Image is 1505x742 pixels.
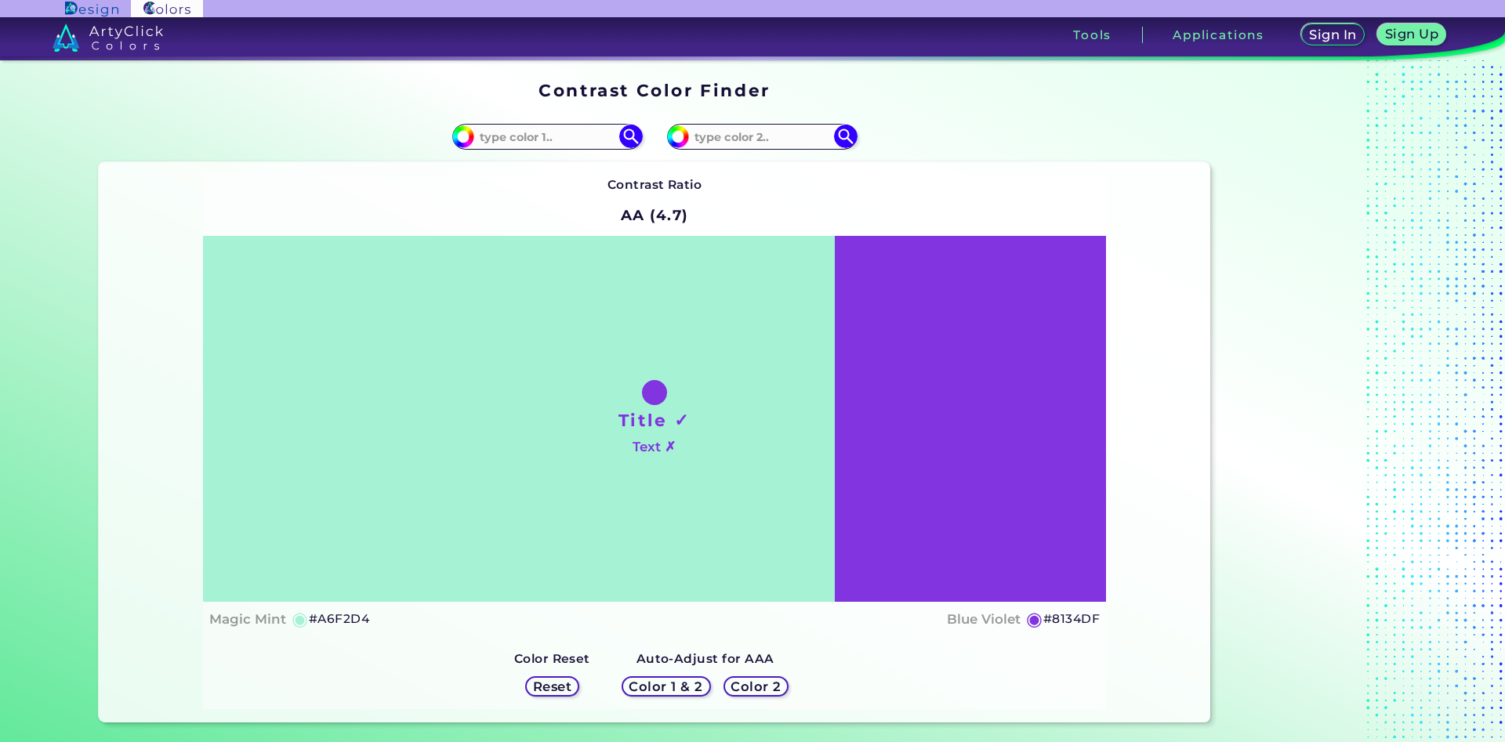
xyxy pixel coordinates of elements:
[619,125,643,148] img: icon search
[689,126,835,147] input: type color 2..
[1304,25,1362,45] a: Sign In
[535,680,570,692] h5: Reset
[539,78,770,102] h1: Contrast Color Finder
[1173,29,1264,41] h3: Applications
[614,198,696,233] h2: AA (4.7)
[618,408,691,432] h1: Title ✓
[514,651,590,666] strong: Color Reset
[633,436,676,458] h4: Text ✗
[292,610,309,628] h5: ◉
[53,24,163,52] img: logo_artyclick_colors_white.svg
[65,2,118,16] img: ArtyClick Design logo
[474,126,620,147] input: type color 1..
[947,608,1021,631] h4: Blue Violet
[607,177,702,192] strong: Contrast Ratio
[1043,609,1100,629] h5: #8134DF
[1311,29,1354,41] h5: Sign In
[636,651,774,666] strong: Auto-Adjust for AAA
[1380,25,1442,45] a: Sign Up
[309,609,369,629] h5: #A6F2D4
[733,680,778,692] h5: Color 2
[1026,610,1043,628] h5: ◉
[1387,28,1436,40] h5: Sign Up
[209,608,286,631] h4: Magic Mint
[834,125,858,148] img: icon search
[1073,29,1112,41] h3: Tools
[633,680,699,692] h5: Color 1 & 2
